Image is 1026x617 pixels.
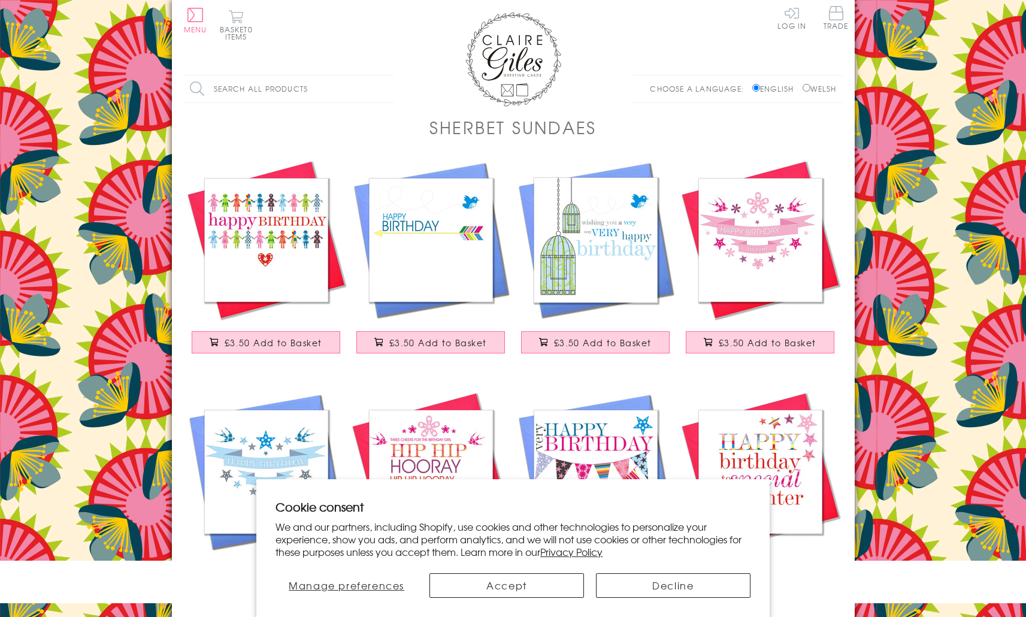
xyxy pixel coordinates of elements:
button: £3.50 Add to Basket [521,331,670,353]
p: We and our partners, including Shopify, use cookies and other technologies to personalize your ex... [276,521,750,558]
input: English [752,84,760,92]
label: Welsh [803,83,837,94]
a: Birthday Card, Blue Banners, Happy Birthday to you £3.50 Add to Basket [184,389,349,597]
span: £3.50 Add to Basket [554,337,652,349]
a: Birthday Card, Pink Stars, Happy Birthday to a special Daughter £3.50 Add to Basket [678,389,843,597]
span: Manage preferences [289,578,404,592]
img: Birthday Card, Blue Banners, Happy Birthday to you [184,389,349,554]
h1: Sherbet Sundaes [429,115,597,140]
a: Trade [824,6,849,32]
span: £3.50 Add to Basket [719,337,816,349]
button: £3.50 Add to Basket [192,331,340,353]
span: Menu [184,24,207,35]
a: Birthday Card, Birdcages, Wishing you a very Happy Birthday £3.50 Add to Basket [513,158,678,365]
img: Birthday Card, Pink Banner, Happy Birthday to you [678,158,843,322]
a: Birthday Card, Bunting, Very Happy Birthday £3.50 Add to Basket [513,389,678,597]
img: Birthday Card, Bunting, Very Happy Birthday [513,389,678,554]
button: £3.50 Add to Basket [686,331,834,353]
input: Search [382,75,394,102]
img: Birthday Card, Pink Heart, three cheers for the birthday girl! [349,389,513,554]
span: Trade [824,6,849,29]
a: Birthday Card, Pink Banner, Happy Birthday to you £3.50 Add to Basket [678,158,843,365]
h2: Cookie consent [276,498,750,515]
button: Accept [429,573,584,598]
a: Privacy Policy [540,545,603,559]
button: Manage preferences [276,573,417,598]
span: £3.50 Add to Basket [389,337,487,349]
label: English [752,83,800,94]
img: Birthday Card, Patterned Girls, Happy Birthday [184,158,349,322]
input: Welsh [803,84,810,92]
a: Birthday Card, Arrow and bird, Happy Birthday £3.50 Add to Basket [349,158,513,365]
button: Basket0 items [220,10,253,40]
img: Birthday Card, Birdcages, Wishing you a very Happy Birthday [513,158,678,322]
img: Claire Giles Greetings Cards [465,12,561,107]
img: Birthday Card, Pink Stars, Happy Birthday to a special Daughter [678,389,843,554]
span: 0 items [225,24,253,42]
button: £3.50 Add to Basket [356,331,505,353]
a: Log In [777,6,806,29]
button: Menu [184,8,207,33]
p: Choose a language: [650,83,750,94]
button: Decline [596,573,750,598]
input: Search all products [184,75,394,102]
img: Birthday Card, Arrow and bird, Happy Birthday [349,158,513,322]
span: £3.50 Add to Basket [225,337,322,349]
a: Birthday Card, Pink Heart, three cheers for the birthday girl! £3.50 Add to Basket [349,389,513,597]
a: Birthday Card, Patterned Girls, Happy Birthday £3.50 Add to Basket [184,158,349,365]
